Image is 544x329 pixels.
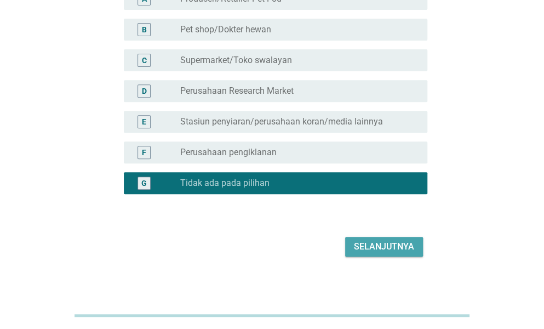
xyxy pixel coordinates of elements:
[142,85,147,97] div: D
[141,177,147,189] div: G
[142,54,147,66] div: C
[142,116,146,127] div: E
[180,178,270,189] label: Tidak ada pada pilihan
[180,55,292,66] label: Supermarket/Toko swalayan
[180,86,294,97] label: Perusahaan Research Market
[180,24,271,35] label: Pet shop/Dokter hewan
[180,147,277,158] label: Perusahaan pengiklanan
[142,146,146,158] div: F
[345,237,423,257] button: Selanjutnya
[354,240,414,253] div: Selanjutnya
[180,116,383,127] label: Stasiun penyiaran/perusahaan koran/media lainnya
[142,24,147,35] div: B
